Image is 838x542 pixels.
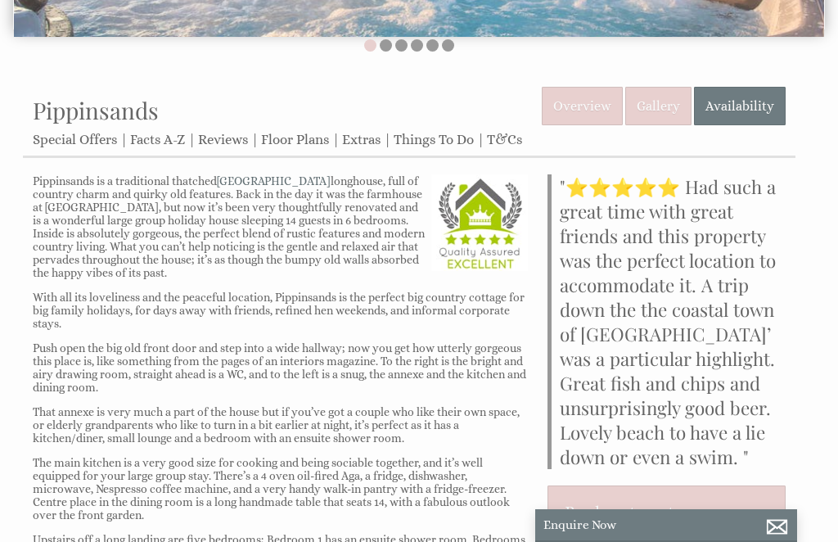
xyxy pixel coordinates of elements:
[543,517,789,532] p: Enquire Now
[217,174,331,187] a: [GEOGRAPHIC_DATA]
[261,132,329,147] a: Floor Plans
[394,132,474,147] a: Things To Do
[33,456,528,522] p: The main kitchen is a very good size for cooking and being sociable together, and it’s well equip...
[33,95,159,125] a: Pippinsands
[33,291,528,330] p: With all its loveliness and the peaceful location, Pippinsands is the perfect big country cottage...
[694,87,786,125] a: Availability
[542,87,623,125] a: Overview
[33,405,528,445] p: That annexe is very much a part of the house but if you’ve got a couple who like their own space,...
[130,132,185,147] a: Facts A-Z
[33,174,528,279] p: Pippinsands is a traditional thatched longhouse, full of country charm and quirky old features. B...
[431,174,528,271] img: Sleeps12.com - Quality Assured - 5 Star Excellent Award
[198,132,248,147] a: Reviews
[33,341,528,394] p: Push open the big old front door and step into a wide hallway; now you get how utterly gorgeous t...
[487,132,522,147] a: T&Cs
[547,174,786,469] blockquote: "⭐⭐⭐⭐⭐ Had such a great time with great friends and this property was the perfect location to acc...
[625,87,692,125] a: Gallery
[342,132,381,147] a: Extras
[33,132,117,147] a: Special Offers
